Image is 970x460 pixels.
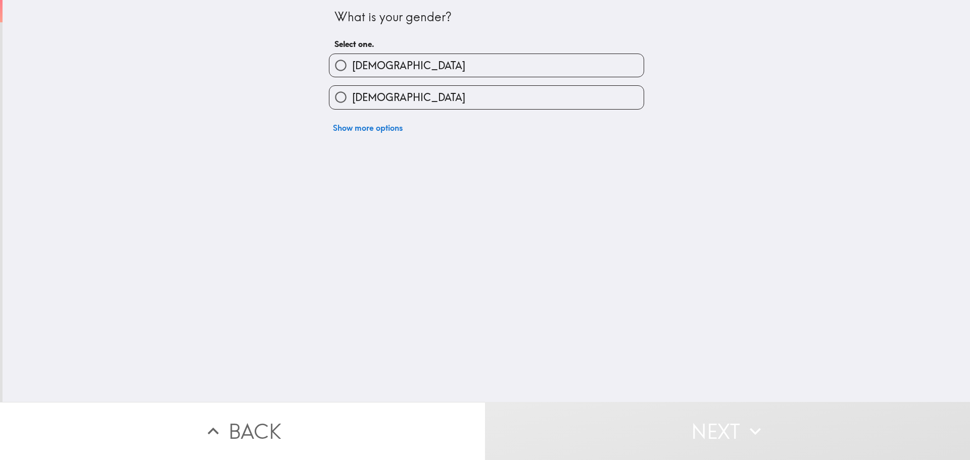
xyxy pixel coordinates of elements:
button: Show more options [329,118,407,138]
button: [DEMOGRAPHIC_DATA] [329,86,644,109]
div: What is your gender? [334,9,639,26]
span: [DEMOGRAPHIC_DATA] [352,90,465,105]
button: Next [485,402,970,460]
span: [DEMOGRAPHIC_DATA] [352,59,465,73]
button: [DEMOGRAPHIC_DATA] [329,54,644,77]
h6: Select one. [334,38,639,49]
